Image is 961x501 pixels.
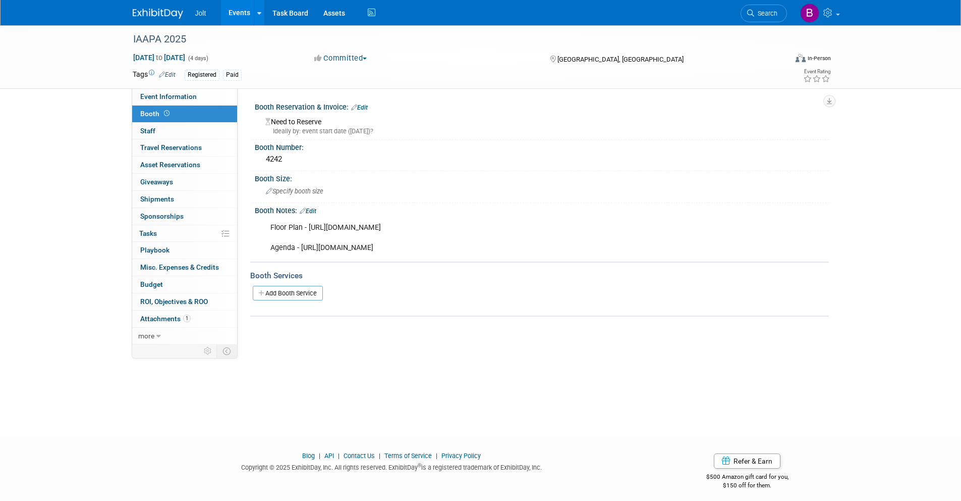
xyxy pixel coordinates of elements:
[216,344,237,358] td: Toggle Event Tabs
[132,88,237,105] a: Event Information
[132,311,237,327] a: Attachments1
[138,332,154,340] span: more
[262,114,821,136] div: Need to Reserve
[132,225,237,242] a: Tasks
[265,127,821,136] div: Ideally by: event start date ([DATE])?
[130,30,772,48] div: IAAPA 2025
[140,246,169,254] span: Playbook
[140,315,191,323] span: Attachments
[741,5,787,22] a: Search
[262,152,821,167] div: 4242
[351,104,368,111] a: Edit
[316,452,323,460] span: |
[154,54,164,62] span: to
[139,229,157,237] span: Tasks
[796,54,806,62] img: Format-Inperson.png
[441,452,481,460] a: Privacy Policy
[302,452,315,460] a: Blog
[140,195,174,203] span: Shipments
[132,328,237,344] a: more
[132,157,237,173] a: Asset Reservations
[199,344,217,358] td: Personalize Event Tab Strip
[140,280,163,288] span: Budget
[140,297,208,306] span: ROI, Objectives & ROO
[255,171,829,184] div: Booth Size:
[324,452,334,460] a: API
[140,143,202,152] span: Travel Reservations
[132,293,237,310] a: ROI, Objectives & ROO
[263,218,718,258] div: Floor Plan - [URL][DOMAIN_NAME] Agenda - [URL][DOMAIN_NAME]
[300,208,316,215] a: Edit
[132,242,237,259] a: Playbook
[666,466,829,489] div: $500 Amazon gift card for you,
[140,92,197,101] span: Event Information
[132,191,237,208] a: Shipments
[335,452,342,460] span: |
[140,161,200,169] span: Asset Reservations
[803,69,830,74] div: Event Rating
[140,178,173,186] span: Giveaways
[140,110,172,118] span: Booth
[266,187,323,195] span: Specify booth size
[187,55,208,62] span: (4 days)
[255,99,829,113] div: Booth Reservation & Invoice:
[133,53,186,62] span: [DATE] [DATE]
[807,55,831,62] div: In-Person
[800,4,819,23] img: Brooke Valderrama
[418,463,421,468] sup: ®
[255,203,829,216] div: Booth Notes:
[384,452,432,460] a: Terms of Service
[253,286,323,300] a: Add Booth Service
[433,452,440,460] span: |
[140,212,184,220] span: Sponsorships
[162,110,172,117] span: Booth not reserved yet
[376,452,383,460] span: |
[195,9,206,17] span: Jolt
[344,452,375,460] a: Contact Us
[132,276,237,293] a: Budget
[133,69,176,81] td: Tags
[132,208,237,225] a: Sponsorships
[714,454,780,469] a: Refer & Earn
[133,9,183,19] img: ExhibitDay
[727,53,831,68] div: Event Format
[754,10,777,17] span: Search
[132,174,237,190] a: Giveaways
[255,140,829,153] div: Booth Number:
[133,461,651,472] div: Copyright © 2025 ExhibitDay, Inc. All rights reserved. ExhibitDay is a registered trademark of Ex...
[132,139,237,156] a: Travel Reservations
[132,123,237,139] a: Staff
[132,259,237,276] a: Misc. Expenses & Credits
[132,106,237,122] a: Booth
[223,70,242,80] div: Paid
[557,56,684,63] span: [GEOGRAPHIC_DATA], [GEOGRAPHIC_DATA]
[140,263,219,271] span: Misc. Expenses & Credits
[159,71,176,78] a: Edit
[311,53,371,64] button: Committed
[250,270,829,281] div: Booth Services
[183,315,191,322] span: 1
[185,70,219,80] div: Registered
[140,127,155,135] span: Staff
[666,481,829,490] div: $150 off for them.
